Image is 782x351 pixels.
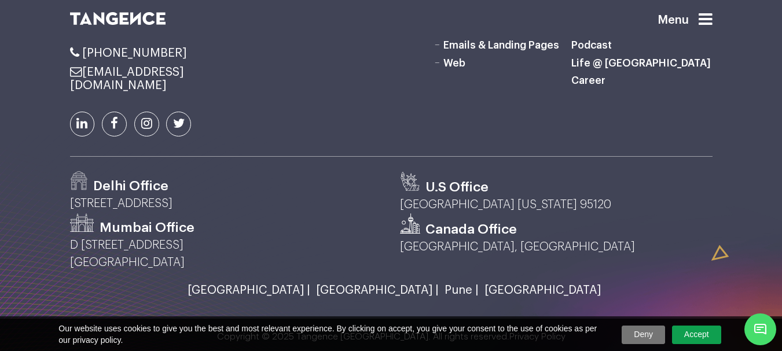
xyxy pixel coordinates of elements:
[70,12,166,25] img: logo SVG
[439,284,479,297] a: Pune |
[70,195,383,212] p: [STREET_ADDRESS]
[82,47,187,59] span: [PHONE_NUMBER]
[479,284,601,297] a: [GEOGRAPHIC_DATA]
[400,171,420,191] img: us.svg
[310,284,439,297] a: [GEOGRAPHIC_DATA] |
[443,58,465,68] a: Web
[70,66,184,91] a: [EMAIL_ADDRESS][DOMAIN_NAME]
[744,313,776,345] span: Chat Widget
[443,40,559,50] a: Emails & Landing Pages
[70,237,383,271] p: D [STREET_ADDRESS] [GEOGRAPHIC_DATA]
[70,47,187,59] a: [PHONE_NUMBER]
[425,221,517,238] h3: Canada Office
[571,40,612,50] a: Podcast
[672,326,721,344] a: Accept
[571,75,605,86] a: Career
[70,213,94,232] img: Path-530.png
[571,58,711,68] a: Life @ [GEOGRAPHIC_DATA]
[400,238,713,256] p: [GEOGRAPHIC_DATA], [GEOGRAPHIC_DATA]
[400,196,713,213] p: [GEOGRAPHIC_DATA] [US_STATE] 95120
[70,171,88,190] img: Path-529.png
[182,284,310,297] a: [GEOGRAPHIC_DATA] |
[93,178,168,195] h3: Delhi Office
[58,323,605,346] span: Our website uses cookies to give you the best and most relevant experience. By clicking on accept...
[622,326,665,344] a: Deny
[100,219,194,237] h3: Mumbai Office
[425,179,489,196] h3: U.S Office
[400,213,420,234] img: canada.svg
